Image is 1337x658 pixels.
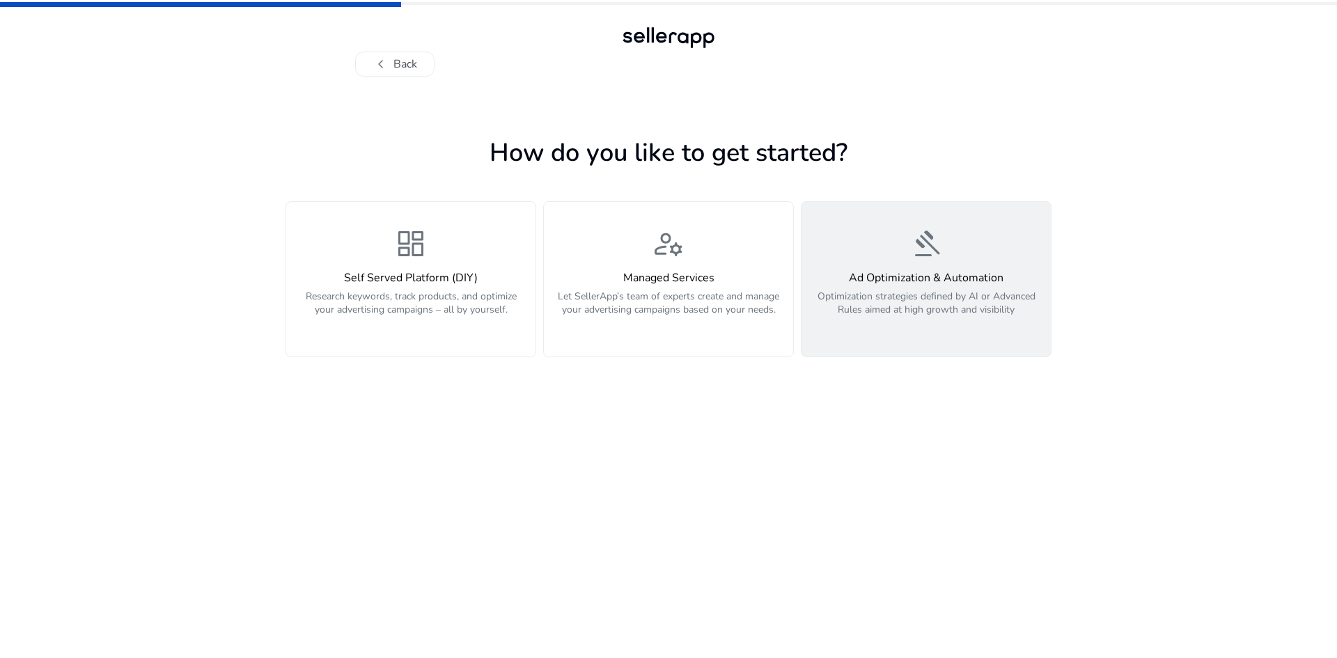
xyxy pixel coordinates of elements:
[801,201,1051,357] button: gavelAd Optimization & AutomationOptimization strategies defined by AI or Advanced Rules aimed at...
[810,290,1042,331] p: Optimization strategies defined by AI or Advanced Rules aimed at high growth and visibility
[552,290,785,331] p: Let SellerApp’s team of experts create and manage your advertising campaigns based on your needs.
[909,227,943,260] span: gavel
[355,52,435,77] button: chevron_leftBack
[552,272,785,285] h4: Managed Services
[652,227,685,260] span: manage_accounts
[394,227,428,260] span: dashboard
[295,272,527,285] h4: Self Served Platform (DIY)
[286,201,536,357] button: dashboardSelf Served Platform (DIY)Research keywords, track products, and optimize your advertisi...
[295,290,527,331] p: Research keywords, track products, and optimize your advertising campaigns – all by yourself.
[286,138,1051,168] h1: How do you like to get started?
[810,272,1042,285] h4: Ad Optimization & Automation
[373,56,389,72] span: chevron_left
[543,201,794,357] button: manage_accountsManaged ServicesLet SellerApp’s team of experts create and manage your advertising...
